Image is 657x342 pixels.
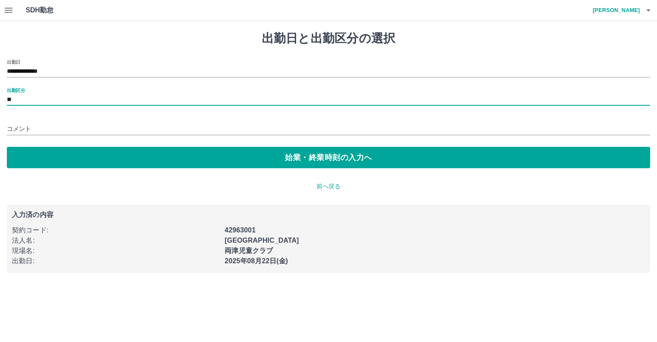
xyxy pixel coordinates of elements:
b: 2025年08月22日(金) [225,257,288,265]
h1: 出勤日と出勤区分の選択 [7,31,650,46]
p: 現場名 : [12,246,219,256]
b: [GEOGRAPHIC_DATA] [225,237,299,244]
p: 前へ戻る [7,182,650,191]
b: 42963001 [225,226,255,234]
p: 法人名 : [12,235,219,246]
p: 契約コード : [12,225,219,235]
p: 出勤日 : [12,256,219,266]
p: 入力済の内容 [12,211,645,218]
label: 出勤区分 [7,87,25,93]
label: 出勤日 [7,59,21,65]
b: 両津児童クラブ [225,247,273,254]
button: 始業・終業時刻の入力へ [7,147,650,168]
